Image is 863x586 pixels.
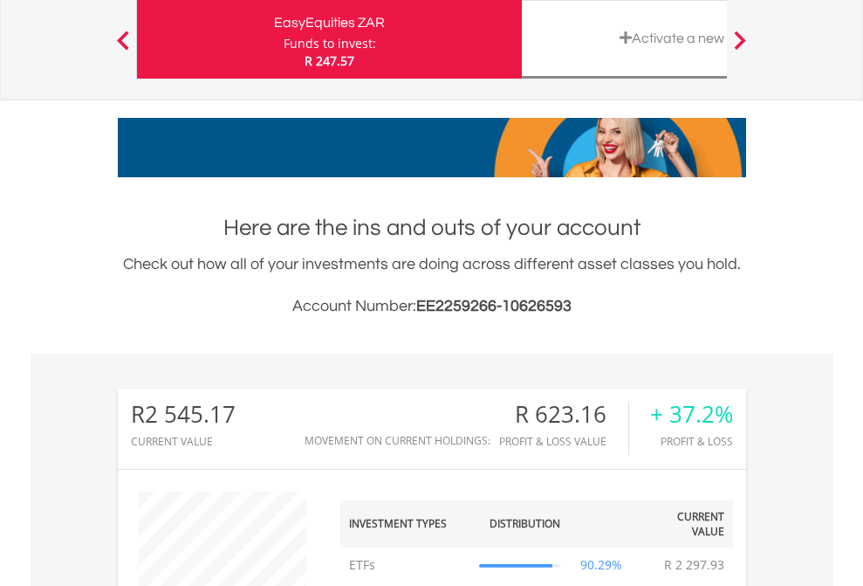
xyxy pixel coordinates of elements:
h3: Account Number: [118,294,746,319]
div: Check out how all of your investments are doing across different asset classes you hold. [118,252,746,319]
th: Investment Types [340,500,471,548]
div: + 37.2% [650,402,733,427]
span: R 247.57 [305,52,354,69]
div: Distribution [490,516,560,531]
div: R 623.16 [499,402,628,427]
div: CURRENT VALUE [131,436,236,447]
div: EasyEquities ZAR [147,10,511,35]
span: EE2259266-10626593 [416,298,572,314]
td: R 2 297.93 [655,548,733,583]
img: EasyMortage Promotion Banner [118,118,746,177]
div: Profit & Loss [650,436,733,447]
div: Profit & Loss Value [499,436,628,447]
div: Funds to invest: [284,35,376,52]
div: R2 545.17 [131,402,236,427]
th: Current Value [634,500,733,548]
td: 90.29% [569,548,634,583]
h1: Here are the ins and outs of your account [118,212,746,244]
div: Movement on Current Holdings: [305,435,490,446]
td: ETFs [340,548,471,583]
